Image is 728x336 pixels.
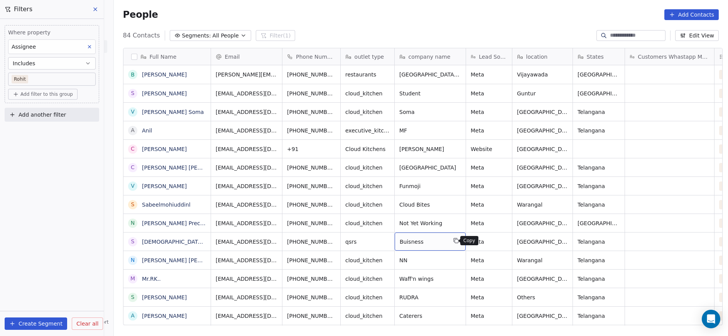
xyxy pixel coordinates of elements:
span: Soma [399,108,461,116]
div: S [131,238,134,246]
span: [PHONE_NUMBER] [287,108,336,116]
span: Website [471,145,507,153]
div: Email [211,48,282,65]
span: [PHONE_NUMBER] [287,71,336,78]
span: [EMAIL_ADDRESS][DOMAIN_NAME] [216,145,277,153]
span: [GEOGRAPHIC_DATA] [517,275,568,283]
span: Telangana [578,238,620,246]
span: [EMAIL_ADDRESS][DOMAIN_NAME] [216,275,277,283]
div: Customers Whastapp Message [625,48,714,65]
span: Buisness [400,238,447,246]
span: [GEOGRAPHIC_DATA] [517,182,568,190]
span: Telangana [578,108,620,116]
div: N [130,256,134,264]
span: [GEOGRAPHIC_DATA][PERSON_NAME] [399,71,461,78]
span: [EMAIL_ADDRESS][DOMAIN_NAME] [216,164,277,171]
a: [PERSON_NAME] Soma [142,109,204,115]
button: Filter(1) [256,30,296,41]
a: [PERSON_NAME] [142,71,187,78]
span: Meta [471,182,507,190]
span: Vijayawada [517,71,568,78]
span: Student [399,90,461,97]
span: People [123,9,158,20]
span: [PHONE_NUMBER] [287,90,336,97]
div: M [130,275,135,283]
span: States [587,53,604,61]
div: C [131,145,135,153]
a: [PERSON_NAME] Precious [142,220,211,226]
a: [PERSON_NAME] [142,90,187,97]
span: cloud_kitchen [345,201,390,209]
span: Meta [471,256,507,264]
span: Email [225,53,240,61]
span: [PHONE_NUMBER] [287,182,336,190]
span: Lead Source [479,53,507,61]
span: +91 [287,145,336,153]
div: S [131,293,134,301]
span: Telangana [578,127,620,134]
span: Caterers [399,312,461,320]
span: Meta [471,90,507,97]
span: [GEOGRAPHIC_DATA] [399,164,461,171]
div: C [131,163,135,171]
span: executive_kitchens [345,127,390,134]
a: [PERSON_NAME] [142,294,187,300]
span: Telangana [578,182,620,190]
span: [PHONE_NUMBER] [287,164,336,171]
span: [PHONE_NUMBER] [287,275,336,283]
span: Funmoji [399,182,461,190]
span: [GEOGRAPHIC_DATA] [517,219,568,227]
a: [PERSON_NAME] [142,146,187,152]
span: company name [409,53,451,61]
span: Segments: [182,32,211,40]
span: [EMAIL_ADDRESS][DOMAIN_NAME] [216,201,277,209]
div: V [131,182,135,190]
div: outlet type [341,48,394,65]
span: cloud_kitchen [345,164,390,171]
div: Open Intercom Messenger [702,310,720,328]
div: A [131,312,135,320]
span: [EMAIL_ADDRESS][DOMAIN_NAME] [216,90,277,97]
span: [PERSON_NAME] [399,145,461,153]
span: Telangana [578,256,620,264]
span: Telangana [578,275,620,283]
span: Meta [471,294,507,301]
span: Phone Number [296,53,335,61]
a: [PERSON_NAME] [142,313,187,319]
a: [DEMOGRAPHIC_DATA][PERSON_NAME] [142,239,248,245]
span: [PHONE_NUMBER] [287,201,336,209]
span: cloud_kitchen [345,90,390,97]
span: Telangana [578,312,620,320]
span: cloud_kitchen [345,294,390,301]
span: Not Yet Working [399,219,461,227]
span: [EMAIL_ADDRESS][DOMAIN_NAME] [216,256,277,264]
div: location [512,48,573,65]
span: [GEOGRAPHIC_DATA] [578,71,620,78]
span: cloud_kitchen [345,182,390,190]
a: [PERSON_NAME] [142,183,187,189]
a: [PERSON_NAME] [PERSON_NAME] [142,165,233,171]
span: Meta [471,275,507,283]
div: S [131,200,134,209]
a: [PERSON_NAME] [PERSON_NAME] [142,257,233,263]
a: Sabeelmohiuddinl [142,202,191,208]
span: qsrs [345,238,390,246]
span: cloud_kitchen [345,312,390,320]
span: Meta [471,219,507,227]
span: [PHONE_NUMBER] [287,312,336,320]
span: [GEOGRAPHIC_DATA] [517,108,568,116]
span: Customers Whastapp Message [638,53,709,61]
span: [PHONE_NUMBER] [287,294,336,301]
span: outlet type [355,53,384,61]
span: cloud_kitchen [345,219,390,227]
span: Meta [471,108,507,116]
span: [PHONE_NUMBER] [287,238,336,246]
span: 84 Contacts [123,31,160,40]
span: [PHONE_NUMBER] [287,127,336,134]
span: restaurants [345,71,390,78]
button: Edit View [675,30,719,41]
span: cloud_kitchen [345,256,390,264]
span: [GEOGRAPHIC_DATA] [517,238,568,246]
span: [PERSON_NAME][EMAIL_ADDRESS][DOMAIN_NAME] [216,71,277,78]
span: [PHONE_NUMBER] [287,219,336,227]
